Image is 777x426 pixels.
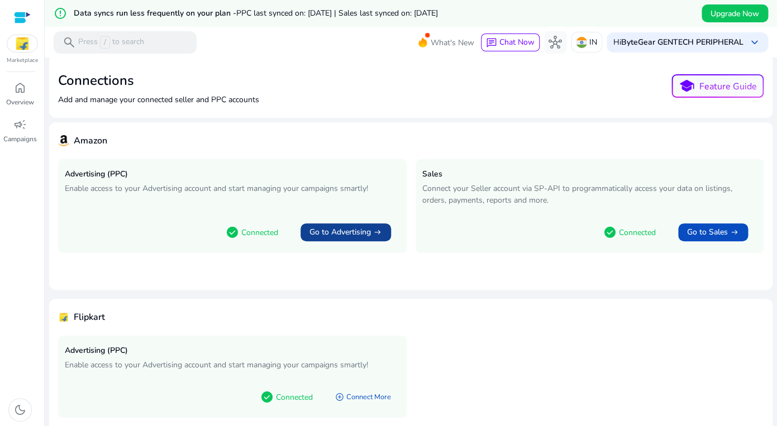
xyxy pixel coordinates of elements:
[678,223,748,241] button: Go to Salesarrow_right_alt
[100,36,110,49] span: /
[711,8,759,20] span: Upgrade Now
[326,387,400,407] a: add_circleConnect More
[549,36,562,49] span: hub
[669,219,757,246] a: Go to Salesarrow_right_alt
[621,37,743,47] b: ByteGear GENTECH PERIPHERAL
[13,81,27,94] span: home
[241,227,278,238] p: Connected
[3,134,37,144] p: Campaigns
[730,228,739,237] span: arrow_right_alt
[6,97,34,107] p: Overview
[13,118,27,131] span: campaign
[276,391,313,403] p: Connected
[7,56,38,65] p: Marketplace
[309,227,371,238] span: Go to Advertising
[481,33,540,51] button: chatChat Now
[292,219,400,246] a: Go to Advertisingarrow_right_alt
[65,170,400,179] h5: Advertising (PPC)
[486,37,497,49] span: chat
[544,31,566,54] button: hub
[679,78,695,94] span: school
[687,227,728,238] span: Go to Sales
[619,227,656,238] p: Connected
[65,359,400,371] p: Enable access to your Advertising account and start managing your campaigns smartly!
[7,35,37,52] img: flipkart.svg
[58,94,259,106] p: Add and manage your connected seller and PPC accounts
[422,183,757,206] p: Connect your Seller account via SP-API to programmatically access your data on listings, orders, ...
[236,8,438,18] span: PPC last synced on: [DATE] | Sales last synced on: [DATE]
[589,32,597,52] p: IN
[65,346,400,356] h5: Advertising (PPC)
[431,33,474,52] span: What's New
[422,170,757,179] h5: Sales
[671,74,764,98] button: schoolFeature Guide
[54,7,67,20] mat-icon: error_outline
[373,228,382,237] span: arrow_right_alt
[58,73,259,89] h2: Connections
[499,37,535,47] span: Chat Now
[13,403,27,417] span: dark_mode
[576,37,587,48] img: in.svg
[613,39,743,46] p: Hi
[335,393,344,401] span: add_circle
[74,136,107,146] h4: Amazon
[74,9,438,18] h5: Data syncs run less frequently on your plan -
[702,4,768,22] button: Upgrade Now
[78,36,144,49] p: Press to search
[748,36,761,49] span: keyboard_arrow_down
[226,226,239,239] span: check_circle
[63,36,76,49] span: search
[65,183,400,194] p: Enable access to your Advertising account and start managing your campaigns smartly!
[260,390,274,404] span: check_circle
[74,312,105,323] h4: Flipkart
[603,226,617,239] span: check_circle
[699,80,757,93] p: Feature Guide
[301,223,391,241] button: Go to Advertisingarrow_right_alt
